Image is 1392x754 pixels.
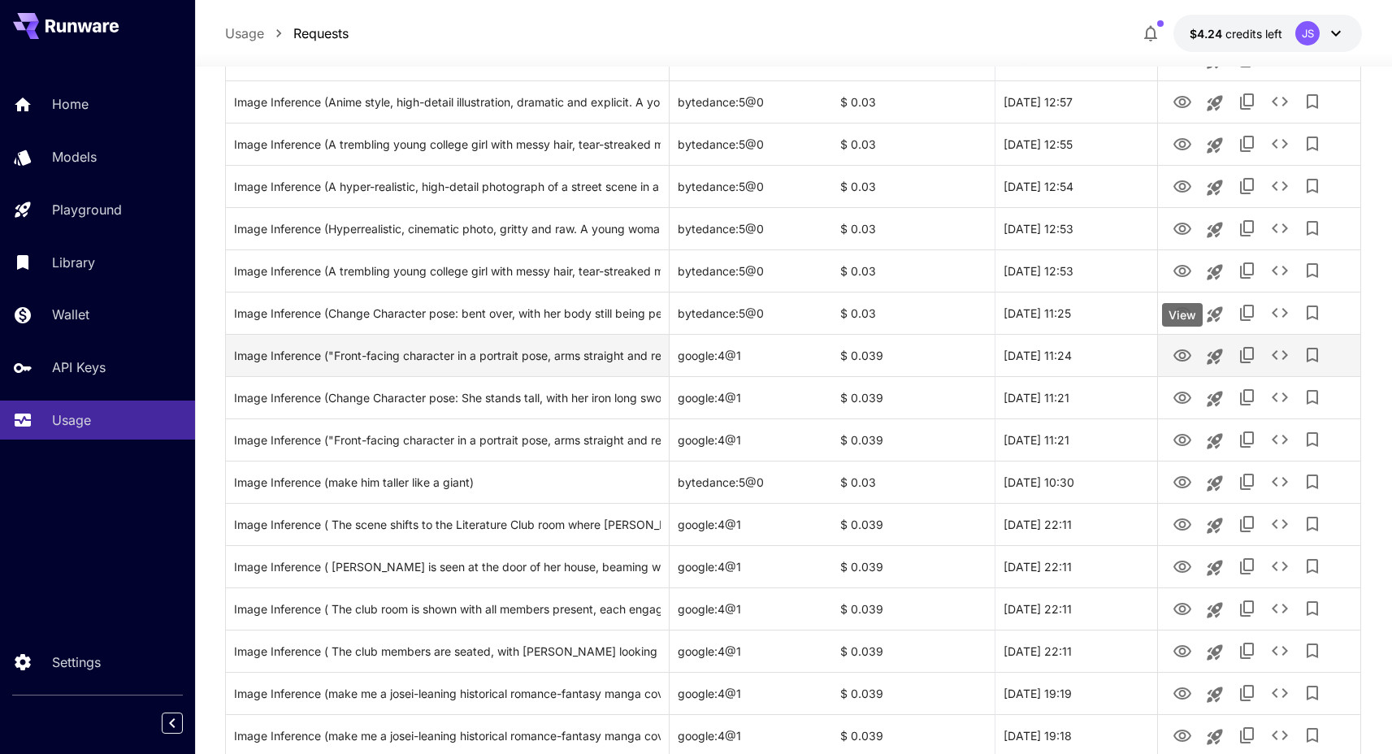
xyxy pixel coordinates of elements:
[1264,339,1296,371] button: See details
[1231,508,1264,540] button: Copy TaskUUID
[1166,211,1199,245] button: View
[1166,127,1199,160] button: View
[670,418,832,461] div: google:4@1
[1199,298,1231,331] button: Launch in playground
[1264,254,1296,287] button: See details
[1296,212,1329,245] button: Add to library
[52,410,91,430] p: Usage
[234,81,661,123] div: Click to copy prompt
[293,24,349,43] a: Requests
[234,546,661,587] div: Click to copy prompt
[995,672,1157,714] div: 28 Sep, 2025 19:19
[234,461,661,503] div: Click to copy prompt
[1166,253,1199,287] button: View
[1199,171,1231,204] button: Launch in playground
[832,503,995,545] div: $ 0.039
[995,630,1157,672] div: 28 Sep, 2025 22:11
[52,652,101,672] p: Settings
[1166,380,1199,414] button: View
[832,545,995,587] div: $ 0.039
[832,376,995,418] div: $ 0.039
[995,123,1157,165] div: 29 Sep, 2025 12:55
[670,630,832,672] div: google:4@1
[1296,170,1329,202] button: Add to library
[1264,297,1296,329] button: See details
[174,708,195,738] div: Collapse sidebar
[1166,422,1199,456] button: View
[670,165,832,207] div: bytedance:5@0
[1295,21,1320,45] div: JS
[995,503,1157,545] div: 28 Sep, 2025 22:11
[670,80,832,123] div: bytedance:5@0
[52,94,89,114] p: Home
[1231,592,1264,625] button: Copy TaskUUID
[1264,635,1296,667] button: See details
[1231,550,1264,583] button: Copy TaskUUID
[1199,678,1231,711] button: Launch in playground
[1296,508,1329,540] button: Add to library
[1162,303,1203,327] div: View
[995,418,1157,461] div: 29 Sep, 2025 11:21
[832,334,995,376] div: $ 0.039
[995,334,1157,376] div: 29 Sep, 2025 11:24
[832,80,995,123] div: $ 0.03
[832,292,995,334] div: $ 0.03
[234,335,661,376] div: Click to copy prompt
[670,461,832,503] div: bytedance:5@0
[52,357,106,377] p: API Keys
[1166,676,1199,709] button: View
[670,249,832,292] div: bytedance:5@0
[52,200,122,219] p: Playground
[1264,550,1296,583] button: See details
[1231,719,1264,752] button: Copy TaskUUID
[670,587,832,630] div: google:4@1
[1225,27,1282,41] span: credits left
[52,253,95,272] p: Library
[234,673,661,714] div: Click to copy prompt
[1199,509,1231,542] button: Launch in playground
[1199,340,1231,373] button: Launch in playground
[832,207,995,249] div: $ 0.03
[670,376,832,418] div: google:4@1
[1199,383,1231,415] button: Launch in playground
[670,292,832,334] div: bytedance:5@0
[234,208,661,249] div: Click to copy prompt
[995,165,1157,207] div: 29 Sep, 2025 12:54
[670,334,832,376] div: google:4@1
[1231,466,1264,498] button: Copy TaskUUID
[1199,256,1231,288] button: Launch in playground
[1199,87,1231,119] button: Launch in playground
[832,587,995,630] div: $ 0.039
[1166,549,1199,583] button: View
[670,503,832,545] div: google:4@1
[1173,15,1362,52] button: $4.24462JS
[1296,550,1329,583] button: Add to library
[1199,552,1231,584] button: Launch in playground
[1296,85,1329,118] button: Add to library
[832,123,995,165] div: $ 0.03
[1231,423,1264,456] button: Copy TaskUUID
[1264,85,1296,118] button: See details
[225,24,264,43] a: Usage
[1199,467,1231,500] button: Launch in playground
[1264,677,1296,709] button: See details
[1231,128,1264,160] button: Copy TaskUUID
[1264,212,1296,245] button: See details
[670,672,832,714] div: google:4@1
[234,419,661,461] div: Click to copy prompt
[1264,592,1296,625] button: See details
[234,166,661,207] div: Click to copy prompt
[832,672,995,714] div: $ 0.039
[52,305,89,324] p: Wallet
[225,24,349,43] nav: breadcrumb
[1296,592,1329,625] button: Add to library
[1166,338,1199,371] button: View
[1199,594,1231,626] button: Launch in playground
[670,545,832,587] div: google:4@1
[52,147,97,167] p: Models
[1166,634,1199,667] button: View
[234,588,661,630] div: Click to copy prompt
[1264,170,1296,202] button: See details
[832,630,995,672] div: $ 0.039
[1231,635,1264,667] button: Copy TaskUUID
